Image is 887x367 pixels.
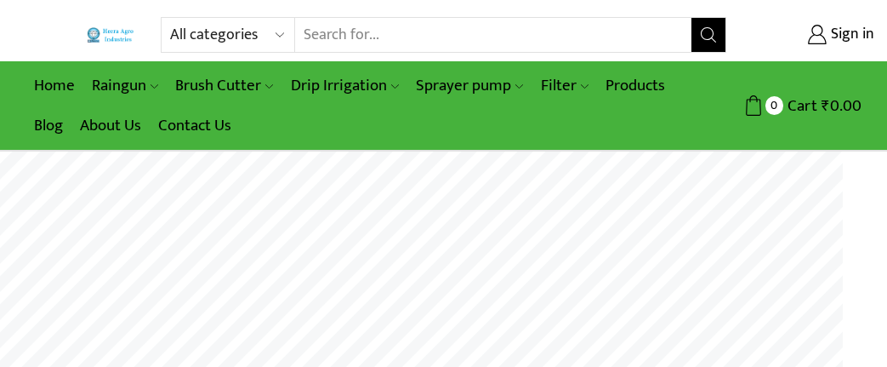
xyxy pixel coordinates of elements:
[150,106,240,146] a: Contact Us
[26,106,71,146] a: Blog
[295,18,691,52] input: Search for...
[765,96,783,114] span: 0
[743,90,861,122] a: 0 Cart ₹0.00
[822,93,861,119] bdi: 0.00
[783,95,817,118] span: Cart
[827,24,874,46] span: Sign in
[83,66,167,106] a: Raingun
[282,66,407,106] a: Drip Irrigation
[822,93,830,119] span: ₹
[71,106,150,146] a: About Us
[752,20,874,50] a: Sign in
[167,66,281,106] a: Brush Cutter
[26,66,83,106] a: Home
[691,18,725,52] button: Search button
[407,66,532,106] a: Sprayer pump
[597,66,674,106] a: Products
[532,66,597,106] a: Filter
